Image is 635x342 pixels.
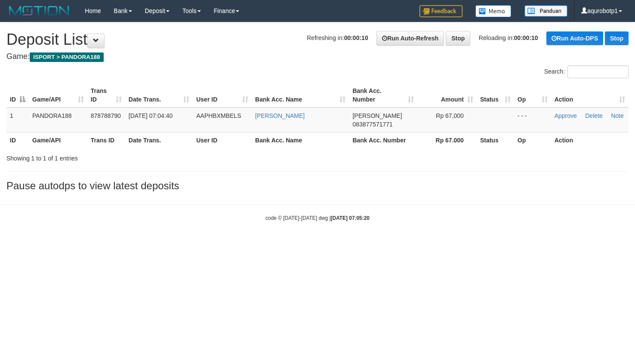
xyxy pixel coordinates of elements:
[479,34,538,41] span: Reloading in:
[555,112,577,119] a: Approve
[551,83,629,108] th: Action: activate to sort column ascending
[6,83,29,108] th: ID: activate to sort column descending
[29,132,87,148] th: Game/API
[87,83,125,108] th: Trans ID: activate to sort column ascending
[6,31,629,48] h1: Deposit List
[87,132,125,148] th: Trans ID
[514,132,551,148] th: Op
[6,4,72,17] img: MOTION_logo.png
[551,132,629,148] th: Action
[252,83,349,108] th: Bank Acc. Name: activate to sort column ascending
[352,112,402,119] span: [PERSON_NAME]
[331,215,370,221] strong: [DATE] 07:05:20
[477,132,514,148] th: Status
[29,108,87,132] td: PANDORA188
[611,112,624,119] a: Note
[307,34,368,41] span: Refreshing in:
[6,132,29,148] th: ID
[546,31,603,45] a: Run Auto-DPS
[417,132,477,148] th: Rp 67.000
[544,65,629,78] label: Search:
[477,83,514,108] th: Status: activate to sort column ascending
[514,34,538,41] strong: 00:00:10
[349,83,417,108] th: Bank Acc. Number: activate to sort column ascending
[30,52,104,62] span: ISPORT > PANDORA188
[125,132,193,148] th: Date Trans.
[129,112,173,119] span: [DATE] 07:04:40
[196,112,241,119] span: AAPHBXMBELS
[252,132,349,148] th: Bank Acc. Name
[605,31,629,45] a: Stop
[6,52,629,61] h4: Game:
[352,121,392,128] span: Copy 083877571771 to clipboard
[567,65,629,78] input: Search:
[349,132,417,148] th: Bank Acc. Number
[417,83,477,108] th: Amount: activate to sort column ascending
[585,112,602,119] a: Delete
[125,83,193,108] th: Date Trans.: activate to sort column ascending
[419,5,462,17] img: Feedback.jpg
[193,83,252,108] th: User ID: activate to sort column ascending
[446,31,470,46] a: Stop
[6,108,29,132] td: 1
[255,112,305,119] a: [PERSON_NAME]
[376,31,444,46] a: Run Auto-Refresh
[475,5,512,17] img: Button%20Memo.svg
[344,34,368,41] strong: 00:00:10
[265,215,370,221] small: code © [DATE]-[DATE] dwg |
[29,83,87,108] th: Game/API: activate to sort column ascending
[514,108,551,132] td: - - -
[193,132,252,148] th: User ID
[6,180,629,191] h3: Pause autodps to view latest deposits
[91,112,121,119] span: 878788790
[524,5,567,17] img: panduan.png
[6,151,258,163] div: Showing 1 to 1 of 1 entries
[514,83,551,108] th: Op: activate to sort column ascending
[436,112,464,119] span: Rp 67,000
